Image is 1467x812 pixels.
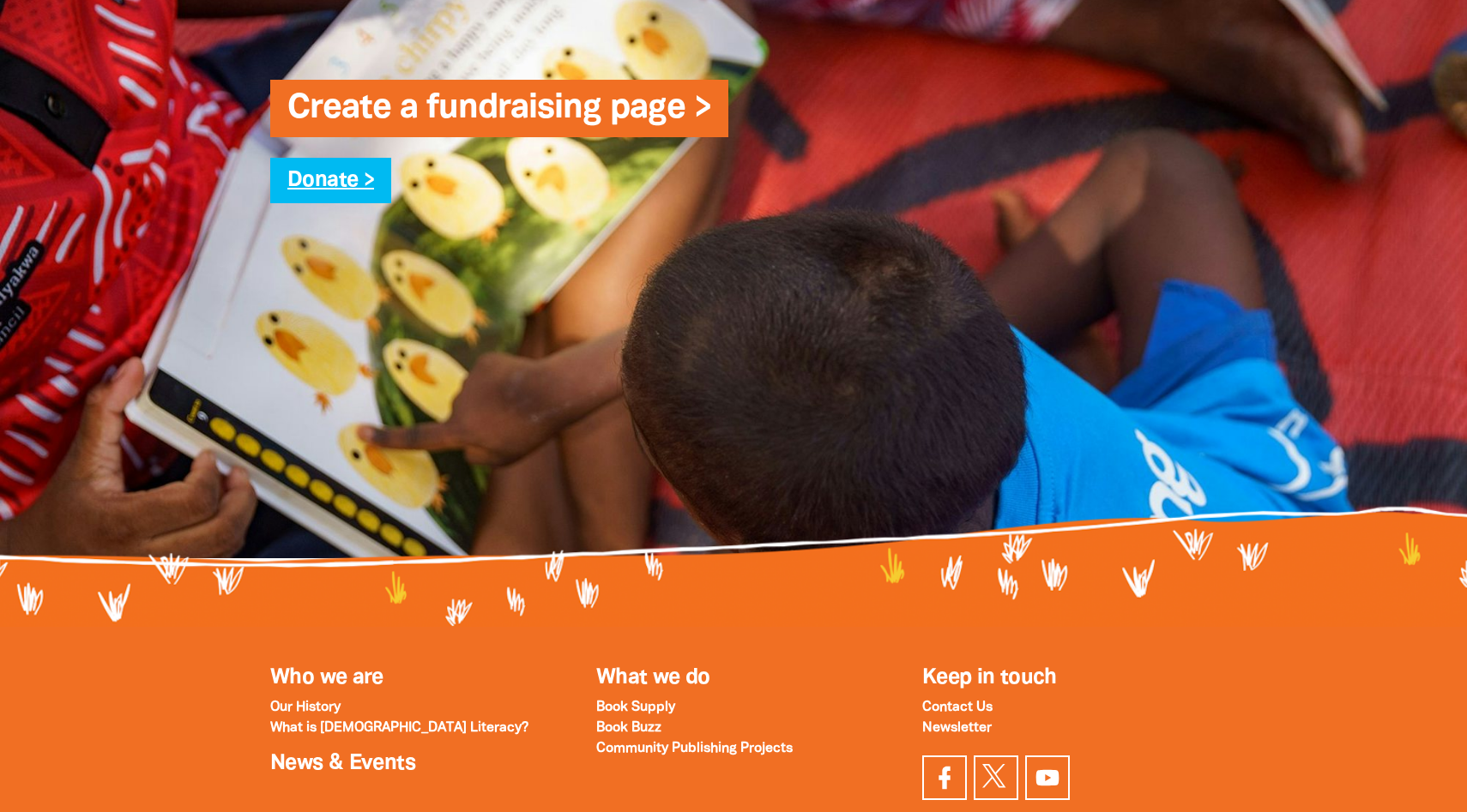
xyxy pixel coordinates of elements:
[596,722,661,734] a: Book Buzz
[596,743,793,755] a: Community Publishing Projects
[974,755,1018,800] a: Find us on Twitter
[596,701,675,713] a: Book Supply
[1025,755,1070,800] a: Find us on YouTube
[270,754,415,773] a: News & Events
[270,701,341,713] a: Our History
[287,171,374,190] a: Donate >
[596,668,710,688] a: What we do
[922,668,1057,688] span: Keep in touch
[287,93,711,124] a: Create a fundraising page >
[922,722,992,734] a: Newsletter
[922,701,993,713] a: Contact Us
[922,755,967,800] a: Visit our facebook page
[270,722,528,734] a: What is [DEMOGRAPHIC_DATA] Literacy?
[270,668,383,688] a: Who we are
